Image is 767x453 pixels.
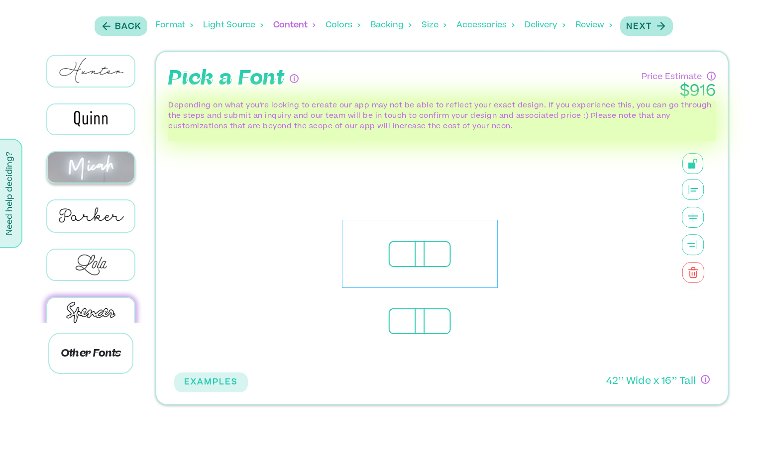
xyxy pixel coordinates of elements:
button: EXAMPLES [174,372,248,392]
img: Lola [47,250,134,280]
iframe: Chat Widget [717,405,767,453]
div: Accessories [456,10,515,41]
div: Backing [370,10,412,41]
p: Other Fonts [48,333,133,374]
img: Quinn [47,104,134,135]
p: Back [115,21,141,33]
p: $ 916 [642,83,716,101]
p: Depending on what you're looking to create our app may not be able to reflect your exact design. ... [168,101,716,132]
div: If you have questions about size, or if you can’t design exactly what you want here, no worries! ... [701,375,710,384]
button: Next [620,16,673,36]
div: Size [422,10,446,41]
div: Delivery [525,10,565,41]
p: Pick a Font [168,64,285,93]
p: Price Estimate [642,69,702,83]
div: Content [273,10,316,41]
p: Next [626,21,652,33]
p: 42 ’’ Wide x 16 ’’ Tall [606,375,696,389]
img: Parker [47,200,134,231]
img: Hunter [47,56,134,87]
div: Review [575,10,612,41]
button: Back [95,16,147,36]
img: Spencer [47,298,134,329]
div: Light Source [203,10,263,41]
div: Have questions about pricing or just need a human touch? Go through the process and submit an inq... [707,72,716,81]
div: Colors [326,10,360,41]
img: Micah [47,152,134,182]
div: Format [155,10,193,41]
